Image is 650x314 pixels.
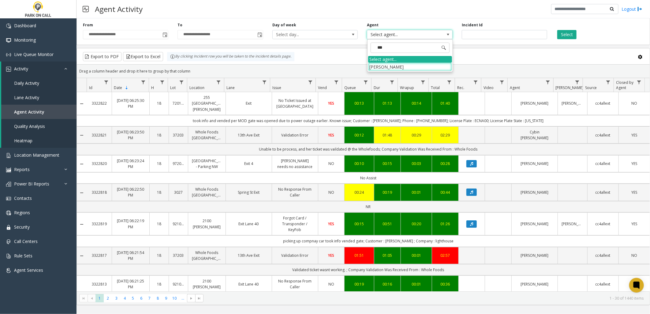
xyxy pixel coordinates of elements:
[14,210,30,215] span: Regions
[362,78,370,86] a: Queue Filter Menu
[378,252,397,258] div: 01:05
[14,224,30,230] span: Security
[256,30,263,39] span: Toggle popup
[622,132,646,138] a: YES
[153,221,165,227] a: 18
[192,278,222,290] a: 2100 [PERSON_NAME]
[348,100,370,106] a: 00:13
[177,78,186,86] a: Lot Filter Menu
[102,78,110,86] a: Id Filter Menu
[124,85,129,90] span: Sortable
[436,252,455,258] a: 02:57
[348,132,370,138] a: 00:12
[544,78,552,86] a: Agent Filter Menu
[405,281,428,287] div: 00:01
[378,100,397,106] div: 01:13
[260,78,269,86] a: Lane Filter Menu
[328,161,334,166] span: NO
[1,119,77,133] a: Quality Analysis
[6,52,11,57] img: 'icon'
[637,6,642,12] img: logout
[87,264,650,275] td: Validated ticket wasnt working. ; Company Validation Was Received From : Whole Foods
[515,281,554,287] a: [PERSON_NAME]
[436,281,455,287] div: 00:36
[77,133,87,138] a: Collapse Details
[328,221,334,226] span: YES
[6,182,11,187] img: 'icon'
[318,85,327,90] span: Vend
[87,115,650,126] td: took info and vended per MOD gate was opened due to power outage earlier. Known issue; Customer :...
[332,78,341,86] a: Vend Filter Menu
[153,189,165,195] a: 18
[77,162,87,166] a: Collapse Details
[162,294,170,302] span: Page 9
[436,221,455,227] a: 01:26
[591,100,615,106] a: cc4allext
[276,215,314,233] a: Forgot Card / Transponder / KeyFob
[273,30,341,39] span: Select day...
[562,221,584,227] a: [PERSON_NAME]
[622,189,646,195] a: YES
[322,189,341,195] a: NO
[276,186,314,198] a: No Response From Caller
[631,161,637,166] span: YES
[616,80,633,90] span: Closed by Agent
[14,267,43,273] span: Agent Services
[14,123,45,129] span: Quality Analysis
[91,221,108,227] a: 3322819
[14,195,32,201] span: Contacts
[92,2,146,17] h3: Agent Activity
[177,22,182,28] label: To
[472,78,480,86] a: Rec. Filter Menu
[192,129,222,141] a: Whole Foods [GEOGRAPHIC_DATA]
[462,22,483,28] label: Incident Id
[6,225,11,230] img: 'icon'
[562,100,584,106] a: [PERSON_NAME]
[405,221,428,227] div: 00:20
[83,22,93,28] label: From
[192,158,222,170] a: [GEOGRAPHIC_DATA] - Parking NW
[510,85,520,90] span: Agent
[367,22,379,28] label: Agent
[557,30,577,39] button: Select
[87,144,650,155] td: Unable to be process, and her ticket was vaildated @ the Wholefoods; Company Validation Was Recei...
[1,105,77,119] a: Agent Activity
[405,252,428,258] a: 00:01
[153,281,165,287] a: 18
[91,189,108,195] a: 3322818
[515,161,554,166] a: [PERSON_NAME]
[374,85,380,90] span: Dur
[367,30,435,39] span: Select agent...
[192,95,222,112] a: 255 [GEOGRAPHIC_DATA][PERSON_NAME]
[631,101,637,106] span: NO
[145,294,154,302] span: Page 7
[116,158,145,170] a: [DATE] 06:23:24 PM
[173,189,184,195] a: 3027
[276,158,314,170] a: [PERSON_NAME] needs no assistance
[498,78,506,86] a: Video Filter Menu
[230,252,268,258] a: 13th Ave Exit
[378,221,397,227] div: 00:51
[83,2,89,17] img: pageIcon
[14,253,32,259] span: Rule Sets
[230,281,268,287] a: Exit Lane 40
[631,133,637,138] span: YES
[91,252,108,258] a: 3322817
[348,221,370,227] div: 00:15
[436,100,455,106] a: 01:40
[139,78,147,86] a: Date Filter Menu
[378,189,397,195] a: 00:19
[622,100,646,106] a: NO
[153,161,165,166] a: 18
[192,218,222,230] a: 2100 [PERSON_NAME]
[173,100,184,106] a: 720112
[173,161,184,166] a: 972071
[556,85,584,90] span: [PERSON_NAME]
[77,66,650,77] div: Drag a column header and drop it here to group by that column
[192,186,222,198] a: Whole Foods [GEOGRAPHIC_DATA]
[348,252,370,258] a: 01:51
